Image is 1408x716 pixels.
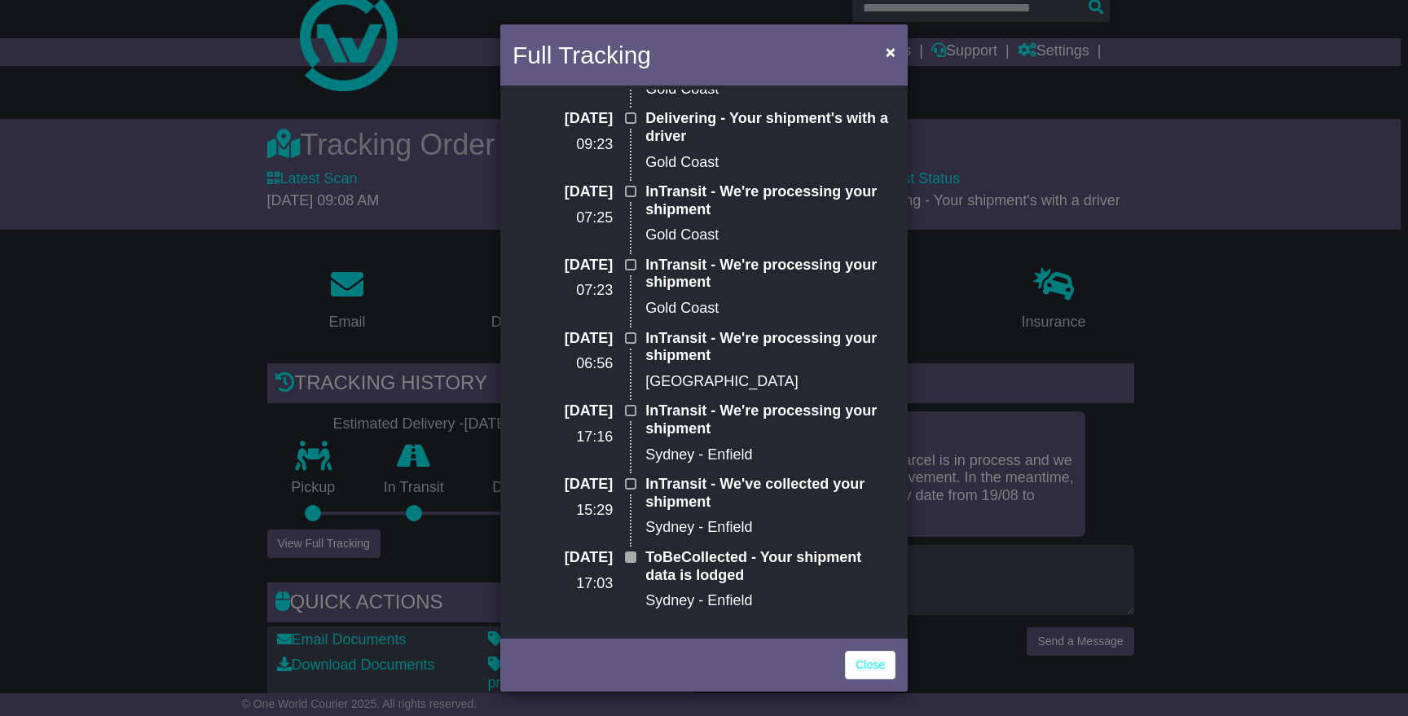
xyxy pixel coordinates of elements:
[513,330,613,348] p: [DATE]
[645,154,895,172] p: Gold Coast
[513,110,613,128] p: [DATE]
[645,226,895,244] p: Gold Coast
[513,502,613,520] p: 15:29
[645,330,895,365] p: InTransit - We're processing your shipment
[513,282,613,300] p: 07:23
[513,476,613,494] p: [DATE]
[513,37,651,73] h4: Full Tracking
[513,355,613,373] p: 06:56
[845,651,895,679] a: Close
[886,42,895,61] span: ×
[513,402,613,420] p: [DATE]
[878,35,904,68] button: Close
[513,575,613,593] p: 17:03
[645,402,895,437] p: InTransit - We're processing your shipment
[513,257,613,275] p: [DATE]
[645,519,895,537] p: Sydney - Enfield
[645,373,895,391] p: [GEOGRAPHIC_DATA]
[645,446,895,464] p: Sydney - Enfield
[513,428,613,446] p: 17:16
[645,549,895,584] p: ToBeCollected - Your shipment data is lodged
[645,110,895,145] p: Delivering - Your shipment's with a driver
[513,136,613,154] p: 09:23
[513,209,613,227] p: 07:25
[645,81,895,99] p: Gold Coast
[645,476,895,511] p: InTransit - We've collected your shipment
[645,183,895,218] p: InTransit - We're processing your shipment
[513,183,613,201] p: [DATE]
[645,300,895,318] p: Gold Coast
[645,257,895,292] p: InTransit - We're processing your shipment
[513,549,613,567] p: [DATE]
[645,592,895,610] p: Sydney - Enfield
